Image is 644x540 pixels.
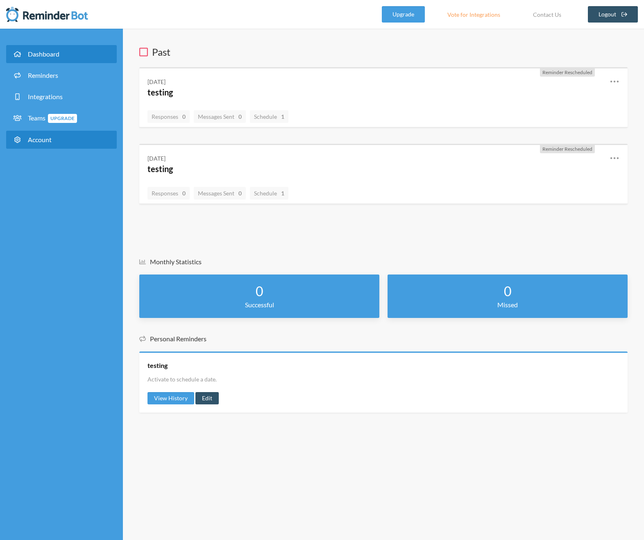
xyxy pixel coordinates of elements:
a: Logout [588,6,638,23]
a: testing [147,87,173,97]
span: Integrations [28,93,63,100]
strong: 0 [182,189,186,197]
div: [DATE] [147,154,166,163]
h5: Monthly Statistics [139,257,628,266]
h5: Personal Reminders [139,334,628,343]
a: Schedule1 [250,110,288,123]
a: Messages Sent0 [194,187,246,200]
span: Upgrade [48,114,77,123]
a: Upgrade [382,6,425,23]
span: Reminder Rescheduled [542,146,592,152]
strong: 0 [182,112,186,121]
a: Schedule1 [250,187,288,200]
a: Account [6,131,117,149]
span: Reminder Rescheduled [542,69,592,75]
a: Dashboard [6,45,117,63]
a: Edit [195,392,219,404]
strong: 0 [238,112,242,121]
a: Integrations [6,88,117,106]
strong: 1 [281,112,284,121]
span: Responses [152,190,186,197]
span: Schedule [254,190,284,197]
a: Messages Sent0 [194,110,246,123]
strong: 0 [504,283,512,299]
span: Account [28,136,52,143]
strong: 0 [256,283,263,299]
strong: 0 [238,189,242,197]
span: Messages Sent [198,113,242,120]
a: Contact Us [523,6,571,23]
img: Reminder Bot [6,6,88,23]
p: Missed [396,300,619,310]
a: testing [147,361,168,370]
li: Activate to schedule a date. [147,375,217,383]
a: Reminders [6,66,117,84]
a: Responses0 [147,110,190,123]
strong: 1 [281,189,284,197]
a: TeamsUpgrade [6,109,117,127]
a: Responses0 [147,187,190,200]
span: Reminders [28,71,58,79]
a: Vote for Integrations [437,6,510,23]
span: Teams [28,114,77,122]
span: Dashboard [28,50,59,58]
h3: Past [139,45,628,59]
span: Messages Sent [198,190,242,197]
span: Schedule [254,113,284,120]
span: Responses [152,113,186,120]
a: testing [147,164,173,174]
a: View History [147,392,194,404]
p: Successful [147,300,371,310]
div: [DATE] [147,77,166,86]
